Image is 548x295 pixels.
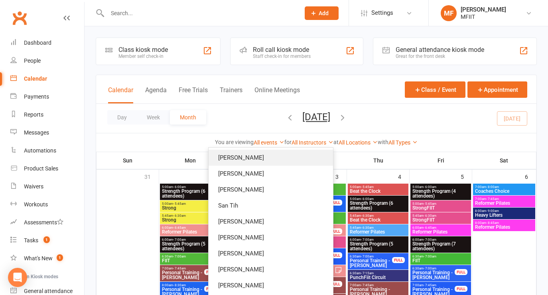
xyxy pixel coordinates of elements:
a: San Tih [209,198,333,214]
span: 5:00am [349,197,407,201]
div: 5 [461,170,472,183]
button: Online Meetings [254,86,300,103]
a: Clubworx [10,8,30,28]
span: - 7:00am [173,255,186,258]
span: Strength Program (5 attendees) [162,242,219,251]
span: 1 [43,236,50,243]
span: 5:00am [412,185,469,189]
th: Mon [159,152,222,169]
th: Sat [472,152,536,169]
a: [PERSON_NAME] [209,150,333,166]
div: 4 [398,170,409,183]
div: FULL [329,200,342,206]
strong: You are viewing [215,139,254,145]
a: [PERSON_NAME] [209,230,333,246]
span: - 7:00am [424,255,436,258]
span: - 8:30am [173,283,186,287]
button: Agenda [145,86,167,103]
div: FULL [204,269,217,275]
span: 5:00am [412,202,469,206]
span: - 6:30am [173,214,186,218]
span: - 7:15am [361,271,374,275]
span: StrongFIIT [412,206,469,210]
span: 5:45am [349,214,407,218]
div: FULL [204,286,217,292]
div: 3 [335,170,347,183]
span: StrongFIIT [412,218,469,222]
span: - 8:00am [486,185,499,189]
span: 6:00am [412,226,469,230]
span: - 6:30am [361,226,374,230]
div: MFIIT [461,13,506,20]
a: All events [254,139,284,146]
span: FIIT [412,258,469,263]
span: 8:00am [475,221,534,225]
a: Dashboard [10,34,84,52]
span: - 7:00am [361,255,374,258]
span: FIIT [162,258,219,263]
div: Great for the front desk [396,53,484,59]
span: Strength Program (7 attendees) [412,242,469,251]
button: Week [137,110,170,125]
a: Calendar [10,70,84,88]
span: 6:30am [162,255,219,258]
div: Payments [24,93,49,100]
a: Product Sales [10,160,84,178]
strong: at [333,139,339,145]
a: [PERSON_NAME] [209,166,333,182]
span: - 5:45am [424,202,436,206]
div: [PERSON_NAME] [461,6,506,13]
div: Waivers [24,183,43,190]
span: 6:30am [412,255,469,258]
a: [PERSON_NAME] [209,261,333,277]
a: [PERSON_NAME] [209,214,333,230]
span: Coaches Choice [475,189,534,194]
span: 6:30am [349,255,392,258]
div: Reports [24,111,43,118]
a: Waivers [10,178,84,196]
a: Tasks 1 [10,232,84,249]
input: Search... [105,8,294,19]
button: Add [305,6,339,20]
span: Reformer Pilates [475,225,534,230]
span: Strength Program (5 attendees) [349,242,407,251]
span: 6:30am [349,271,407,275]
span: 6:00am [412,238,469,242]
a: Messages [10,124,84,142]
a: Automations [10,142,84,160]
span: 7:00am [475,185,534,189]
a: [PERSON_NAME] [209,277,333,293]
div: 6 [525,170,536,183]
span: - 5:45am [361,185,374,189]
div: Roll call kiosk mode [253,46,311,53]
span: - 7:45am [361,283,374,287]
div: Assessments [24,219,63,226]
div: 31 [144,170,159,183]
th: Thu [347,152,410,169]
a: All Locations [339,139,378,146]
span: Beat the Clock [349,218,407,222]
span: Personal Training - [PERSON_NAME] [162,270,205,280]
span: 8:00am [475,209,534,213]
span: Reformer Pilates [349,230,407,234]
strong: with [378,139,388,145]
div: Dashboard [24,40,51,46]
a: All Instructors [292,139,333,146]
span: 7:00am [162,267,205,270]
div: Tasks [24,237,38,244]
div: Automations [24,147,56,154]
span: PunchFiit Circuit [349,275,407,280]
button: Day [107,110,137,125]
span: - 6:00am [424,185,436,189]
span: Personal Training - [PERSON_NAME] [412,270,455,280]
span: - 7:45am [486,197,499,201]
div: FULL [329,281,342,287]
span: Personal Training - [PERSON_NAME] [349,258,392,268]
button: Calendar [108,86,133,103]
span: - 6:45am [173,226,186,230]
span: Reformer Pilates [475,201,534,206]
button: Free Trials [179,86,208,103]
span: 5:00am [162,185,219,189]
div: Class kiosk mode [118,46,168,53]
span: - 6:00am [361,197,374,201]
